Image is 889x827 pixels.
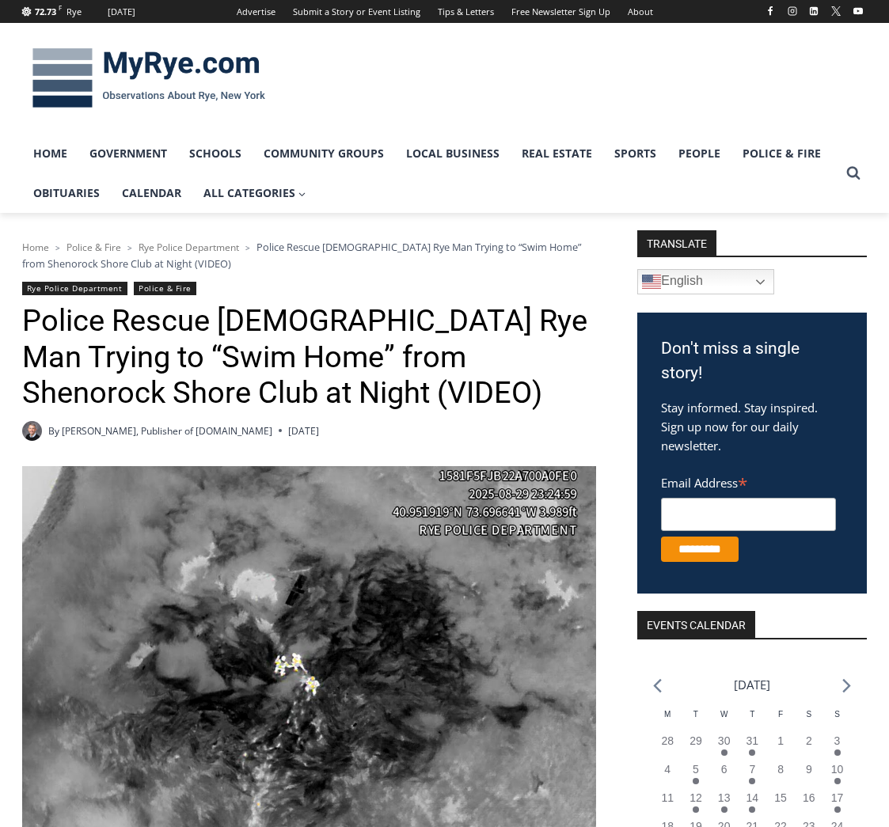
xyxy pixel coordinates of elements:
[108,5,135,19] div: [DATE]
[22,282,127,295] a: Rye Police Department
[637,269,774,294] a: English
[661,734,674,747] time: 28
[831,763,844,776] time: 10
[804,2,823,21] a: Linkedin
[22,240,581,270] span: Police Rescue [DEMOGRAPHIC_DATA] Rye Man Trying to “Swim Home” from Shenorock Shore Club at Night...
[111,173,192,213] a: Calendar
[739,790,767,818] button: 14 Has events
[803,791,815,804] time: 16
[653,790,682,818] button: 11
[710,790,739,818] button: 13 Has events
[62,424,272,438] a: [PERSON_NAME], Publisher of [DOMAIN_NAME]
[834,734,841,747] time: 3
[682,790,710,818] button: 12 Has events
[22,134,839,214] nav: Primary Navigation
[48,423,59,438] span: By
[139,241,239,254] a: Rye Police Department
[682,708,710,733] div: Tuesday
[22,303,596,412] h1: Police Rescue [DEMOGRAPHIC_DATA] Rye Man Trying to “Swim Home” from Shenorock Shore Club at Night...
[778,710,783,719] span: F
[253,134,395,173] a: Community Groups
[637,230,716,256] strong: TRANSLATE
[718,791,731,804] time: 13
[720,710,728,719] span: W
[831,791,844,804] time: 17
[710,761,739,790] button: 6
[749,806,755,813] em: Has events
[826,2,845,21] a: X
[710,708,739,733] div: Wednesday
[795,790,823,818] button: 16
[823,790,852,818] button: 17 Has events
[718,734,731,747] time: 30
[823,733,852,761] button: 3 Has events
[739,733,767,761] button: 31 Has events
[22,173,111,213] a: Obituaries
[839,159,868,188] button: View Search Form
[664,763,671,776] time: 4
[739,761,767,790] button: 7 Has events
[395,134,511,173] a: Local Business
[806,710,811,719] span: S
[22,239,596,271] nav: Breadcrumbs
[849,2,868,21] a: YouTube
[721,763,728,776] time: 6
[693,763,699,776] time: 5
[766,761,795,790] button: 8
[739,708,767,733] div: Thursday
[55,242,60,253] span: >
[66,241,121,254] a: Police & Fire
[35,6,56,17] span: 72.73
[693,806,699,813] em: Has events
[749,749,755,756] em: Has events
[747,791,759,804] time: 14
[192,173,317,213] a: All Categories
[66,5,82,19] div: Rye
[766,708,795,733] div: Friday
[603,134,667,173] a: Sports
[178,134,253,173] a: Schools
[795,761,823,790] button: 9
[245,242,250,253] span: >
[682,761,710,790] button: 5 Has events
[653,678,662,693] a: Previous month
[806,734,812,747] time: 2
[134,282,196,295] a: Police & Fire
[766,733,795,761] button: 1
[721,806,728,813] em: Has events
[667,134,731,173] a: People
[747,734,759,747] time: 31
[127,242,132,253] span: >
[661,336,843,386] h3: Don't miss a single story!
[22,134,78,173] a: Home
[761,2,780,21] a: Facebook
[721,749,728,756] em: Has events
[823,761,852,790] button: 10 Has events
[653,708,682,733] div: Monday
[693,710,698,719] span: T
[690,734,702,747] time: 29
[783,2,802,21] a: Instagram
[710,733,739,761] button: 30 Has events
[637,611,755,638] h2: Events Calendar
[661,398,843,455] p: Stay informed. Stay inspired. Sign up now for our daily newsletter.
[777,763,784,776] time: 8
[834,806,841,813] em: Has events
[806,763,812,776] time: 9
[749,763,755,776] time: 7
[750,710,754,719] span: T
[22,37,275,119] img: MyRye.com
[842,678,851,693] a: Next month
[795,733,823,761] button: 2
[664,710,671,719] span: M
[642,272,661,291] img: en
[22,241,49,254] a: Home
[22,421,42,441] a: Author image
[834,710,840,719] span: S
[690,791,702,804] time: 12
[731,134,832,173] a: Police & Fire
[766,790,795,818] button: 15
[203,184,306,202] span: All Categories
